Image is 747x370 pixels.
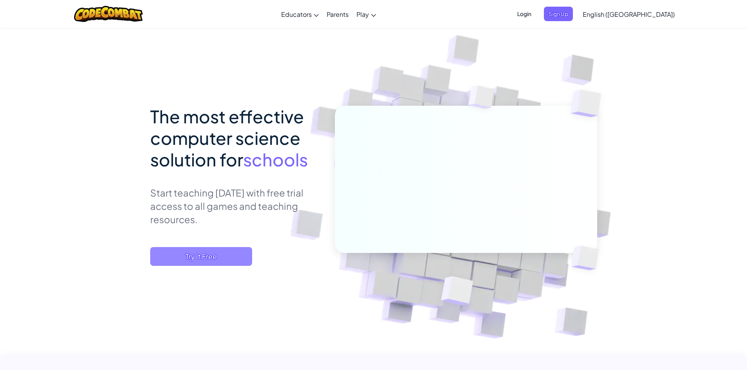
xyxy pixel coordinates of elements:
p: Start teaching [DATE] with free trial access to all games and teaching resources. [150,186,323,226]
span: schools [243,148,308,170]
span: Educators [281,10,312,18]
span: Play [356,10,369,18]
img: Overlap cubes [558,229,617,287]
img: Overlap cubes [555,70,623,137]
a: Educators [277,4,323,25]
a: English ([GEOGRAPHIC_DATA]) [579,4,679,25]
button: Try It Free [150,247,252,266]
span: English ([GEOGRAPHIC_DATA]) [583,10,675,18]
a: Parents [323,4,353,25]
img: Overlap cubes [453,70,510,128]
a: Play [353,4,380,25]
img: CodeCombat logo [74,6,143,22]
img: Overlap cubes [422,260,492,325]
span: The most effective computer science solution for [150,105,304,170]
button: Login [513,7,536,21]
button: Sign Up [544,7,573,21]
